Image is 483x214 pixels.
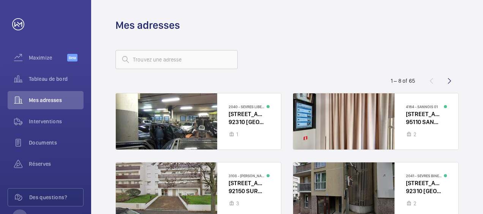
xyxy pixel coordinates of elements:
input: Trouvez une adresse [115,50,238,69]
span: Interventions [29,118,84,125]
span: Réserves [29,160,84,168]
span: Mes adresses [29,96,84,104]
span: Maximize [29,54,67,61]
div: 1 – 8 of 65 [391,77,415,85]
span: Des questions? [29,194,83,201]
span: Documents [29,139,84,146]
span: Tableau de bord [29,75,84,83]
h1: Mes adresses [115,18,180,32]
span: Beta [67,54,77,61]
